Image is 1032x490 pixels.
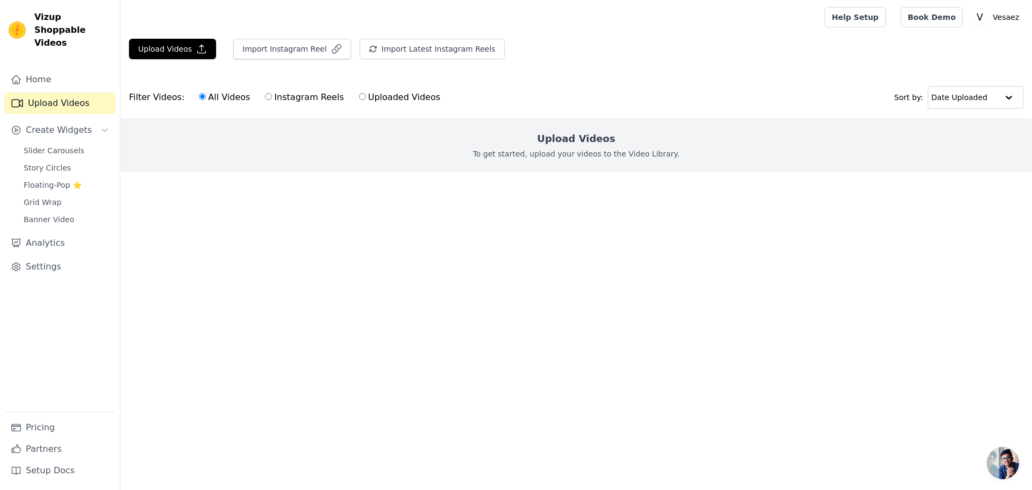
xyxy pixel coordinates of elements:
a: Floating-Pop ⭐ [17,177,116,193]
a: Book Demo [901,7,963,27]
a: Analytics [4,232,116,254]
button: Create Widgets [4,119,116,141]
label: Instagram Reels [264,90,344,104]
p: To get started, upload your videos to the Video Library. [473,148,680,159]
span: Grid Wrap [24,197,61,208]
text: V [977,12,983,23]
h2: Upload Videos [537,131,615,146]
a: Pricing [4,417,116,438]
div: Sort by: [894,86,1024,109]
a: Partners [4,438,116,460]
p: Vesaez [988,8,1023,27]
button: Upload Videos [129,39,216,59]
span: Create Widgets [26,124,92,137]
label: All Videos [198,90,250,104]
a: Slider Carousels [17,143,116,158]
a: Home [4,69,116,90]
a: Upload Videos [4,93,116,114]
a: Open chat [987,447,1019,479]
span: Vizup Shoppable Videos [34,11,111,49]
input: All Videos [199,93,206,100]
input: Instagram Reels [265,93,272,100]
a: Help Setup [825,7,885,27]
input: Uploaded Videos [359,93,366,100]
div: Filter Videos: [129,85,446,110]
img: Vizup [9,22,26,39]
a: Settings [4,256,116,278]
button: Import Latest Instagram Reels [360,39,505,59]
span: Slider Carousels [24,145,84,156]
a: Grid Wrap [17,195,116,210]
span: Floating-Pop ⭐ [24,180,82,190]
span: Banner Video [24,214,74,225]
label: Uploaded Videos [359,90,441,104]
a: Banner Video [17,212,116,227]
button: V Vesaez [971,8,1023,27]
button: Import Instagram Reel [233,39,351,59]
a: Setup Docs [4,460,116,481]
a: Story Circles [17,160,116,175]
span: Story Circles [24,162,71,173]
